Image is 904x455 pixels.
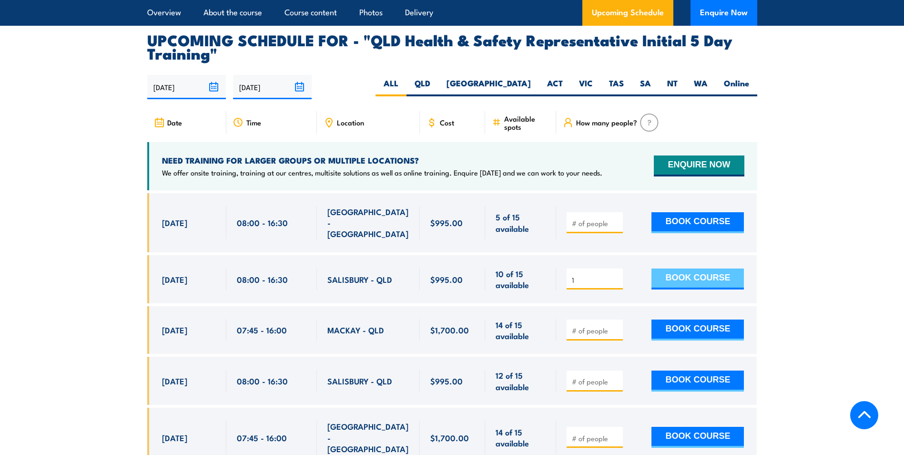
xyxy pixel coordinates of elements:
[572,326,620,335] input: # of people
[651,320,744,341] button: BOOK COURSE
[651,212,744,233] button: BOOK COURSE
[651,371,744,392] button: BOOK COURSE
[147,33,757,60] h2: UPCOMING SCHEDULE FOR - "QLD Health & Safety Representative Initial 5 Day Training"
[651,427,744,448] button: BOOK COURSE
[162,375,187,386] span: [DATE]
[440,118,454,126] span: Cost
[147,75,226,99] input: From date
[496,211,546,234] span: 5 of 15 available
[237,375,288,386] span: 08:00 - 16:30
[716,78,757,96] label: Online
[654,155,744,176] button: ENQUIRE NOW
[430,217,463,228] span: $995.00
[659,78,686,96] label: NT
[572,218,620,228] input: # of people
[572,434,620,443] input: # of people
[430,432,469,443] span: $1,700.00
[162,432,187,443] span: [DATE]
[237,432,287,443] span: 07:45 - 16:00
[430,324,469,335] span: $1,700.00
[576,118,637,126] span: How many people?
[651,269,744,290] button: BOOK COURSE
[327,375,392,386] span: SALISBURY - QLD
[504,114,549,131] span: Available spots
[162,274,187,285] span: [DATE]
[327,421,409,454] span: [GEOGRAPHIC_DATA] - [GEOGRAPHIC_DATA]
[430,375,463,386] span: $995.00
[430,274,463,285] span: $995.00
[233,75,312,99] input: To date
[237,274,288,285] span: 08:00 - 16:30
[246,118,261,126] span: Time
[632,78,659,96] label: SA
[162,324,187,335] span: [DATE]
[237,324,287,335] span: 07:45 - 16:00
[686,78,716,96] label: WA
[601,78,632,96] label: TAS
[162,168,602,177] p: We offer onsite training, training at our centres, multisite solutions as well as online training...
[162,217,187,228] span: [DATE]
[376,78,406,96] label: ALL
[572,275,620,285] input: # of people
[496,319,546,341] span: 14 of 15 available
[496,426,546,449] span: 14 of 15 available
[571,78,601,96] label: VIC
[572,377,620,386] input: # of people
[327,324,384,335] span: MACKAY - QLD
[162,155,602,165] h4: NEED TRAINING FOR LARGER GROUPS OR MULTIPLE LOCATIONS?
[167,118,182,126] span: Date
[539,78,571,96] label: ACT
[438,78,539,96] label: [GEOGRAPHIC_DATA]
[327,206,409,239] span: [GEOGRAPHIC_DATA] - [GEOGRAPHIC_DATA]
[496,268,546,290] span: 10 of 15 available
[496,370,546,392] span: 12 of 15 available
[337,118,364,126] span: Location
[406,78,438,96] label: QLD
[327,274,392,285] span: SALISBURY - QLD
[237,217,288,228] span: 08:00 - 16:30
